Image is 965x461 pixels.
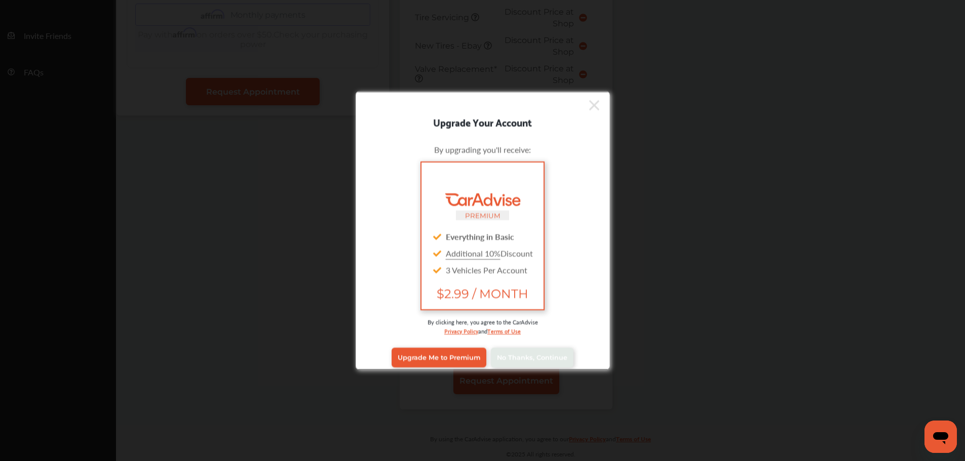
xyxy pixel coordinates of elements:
[446,247,533,259] span: Discount
[465,211,500,219] small: PREMIUM
[430,286,535,301] span: $2.99 / MONTH
[430,261,535,278] div: 3 Vehicles Per Account
[487,325,521,335] a: Terms of Use
[491,348,573,367] a: No Thanks, Continue
[371,143,594,155] div: By upgrading you'll receive:
[371,317,594,345] div: By clicking here, you agree to the CarAdvise and
[924,421,957,453] iframe: Button to launch messaging window
[446,247,500,259] u: Additional 10%
[444,325,478,335] a: Privacy Policy
[446,230,514,242] strong: Everything in Basic
[398,354,480,361] span: Upgrade Me to Premium
[497,354,567,361] span: No Thanks, Continue
[392,348,486,367] a: Upgrade Me to Premium
[356,113,609,130] div: Upgrade Your Account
